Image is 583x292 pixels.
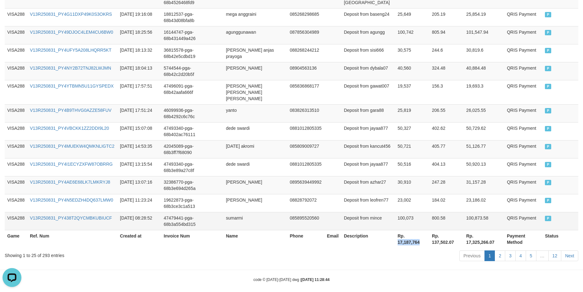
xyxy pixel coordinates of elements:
[484,250,495,261] a: 1
[545,126,551,131] span: PAID
[161,104,224,122] td: 46099936-pga-68b4292c6c76c
[5,62,27,80] td: VISA288
[117,26,161,44] td: [DATE] 18:25:56
[30,66,111,71] a: V13R250831_PY4NY2B72TNJ82LWJMN
[429,104,464,122] td: 206.55
[504,176,542,194] td: QRIS Payment
[27,230,117,248] th: Ref. Num
[395,230,429,248] th: Rp. 17,187,764
[464,8,504,26] td: 25,854.19
[30,215,112,220] a: V13R250831_PY438T2QYCMBKUBIUCF
[545,198,551,203] span: PAID
[5,212,27,230] td: VISA288
[464,104,504,122] td: 26,025.55
[561,250,578,261] a: Next
[429,194,464,212] td: 184.02
[548,250,562,261] a: 12
[224,212,287,230] td: sumarmi
[161,230,224,248] th: Invoice Num
[395,44,429,62] td: 30,575
[545,12,551,17] span: PAID
[341,62,395,80] td: Deposit from dybala07
[341,80,395,104] td: Deposit from gawat007
[5,8,27,26] td: VISA288
[287,26,324,44] td: 087856304989
[30,108,111,113] a: V13R250831_PY4B9THVG0AZZE58FUV
[117,104,161,122] td: [DATE] 17:51:24
[341,230,395,248] th: Description
[117,80,161,104] td: [DATE] 17:57:51
[287,230,324,248] th: Phone
[117,194,161,212] td: [DATE] 11:23:24
[224,194,287,212] td: [PERSON_NAME]
[395,176,429,194] td: 30,910
[545,180,551,185] span: PAID
[287,8,324,26] td: 085268298685
[341,140,395,158] td: Deposit from kancut456
[526,250,536,261] a: 5
[395,104,429,122] td: 25,819
[5,250,238,259] div: Showing 1 to 25 of 293 entries
[5,140,27,158] td: VISA288
[161,176,224,194] td: 32386770-pga-68b3e694d265a
[161,122,224,140] td: 47493340-pga-68b402ac76111
[464,158,504,176] td: 50,920.13
[464,122,504,140] td: 50,729.62
[30,198,113,203] a: V13R250831_PY4N5EDZH4DQ637LMW0
[161,140,224,158] td: 42045089-pga-68b3ff7f68090
[545,30,551,35] span: PAID
[341,212,395,230] td: Deposit from mince
[224,44,287,62] td: [PERSON_NAME] anjas prayoga
[504,104,542,122] td: QRIS Payment
[30,180,110,185] a: V13R250831_PY4AE6E68LK7LMKRYJ8
[287,104,324,122] td: 083826313510
[545,84,551,89] span: PAID
[545,66,551,71] span: PAID
[224,230,287,248] th: Name
[395,212,429,230] td: 100,073
[395,140,429,158] td: 50,721
[117,176,161,194] td: [DATE] 13:07:16
[429,140,464,158] td: 405.77
[5,80,27,104] td: VISA288
[429,62,464,80] td: 324.48
[459,250,484,261] a: Previous
[161,194,224,212] td: 19622873-pga-68b3ce3c1a513
[30,48,111,53] a: V13R250831_PY4UFY5A208LHQRR5KT
[464,212,504,230] td: 100,873.58
[395,80,429,104] td: 19,537
[224,158,287,176] td: dede swardi
[464,140,504,158] td: 51,126.77
[429,44,464,62] td: 244.6
[429,212,464,230] td: 800.58
[495,250,505,261] a: 2
[429,230,464,248] th: Rp. 137,502.07
[504,212,542,230] td: QRIS Payment
[30,12,112,17] a: V13R250831_PY4G11DXP49K0S3OKRS
[429,158,464,176] td: 404.13
[161,212,224,230] td: 47479441-pga-68b3a554bd315
[341,176,395,194] td: Deposit from azhar27
[464,62,504,80] td: 40,884.48
[395,26,429,44] td: 100,742
[464,176,504,194] td: 31,157.28
[504,230,542,248] th: Payment Method
[545,48,551,53] span: PAID
[5,122,27,140] td: VISA288
[117,158,161,176] td: [DATE] 13:15:54
[395,122,429,140] td: 50,327
[341,8,395,26] td: Deposit from baseng24
[542,230,578,248] th: Status
[117,44,161,62] td: [DATE] 18:13:32
[224,26,287,44] td: agunggunawan
[287,62,324,80] td: 08904563136
[395,158,429,176] td: 50,516
[5,44,27,62] td: VISA288
[5,176,27,194] td: VISA288
[253,278,330,282] small: code © [DATE]-[DATE] dwg |
[5,26,27,44] td: VISA288
[429,176,464,194] td: 247.28
[504,8,542,26] td: QRIS Payment
[30,30,113,35] a: V13R250831_PY49DJOC4LEM4CU6BW0
[161,62,224,80] td: 5744544-pga-68b42c2d20b5f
